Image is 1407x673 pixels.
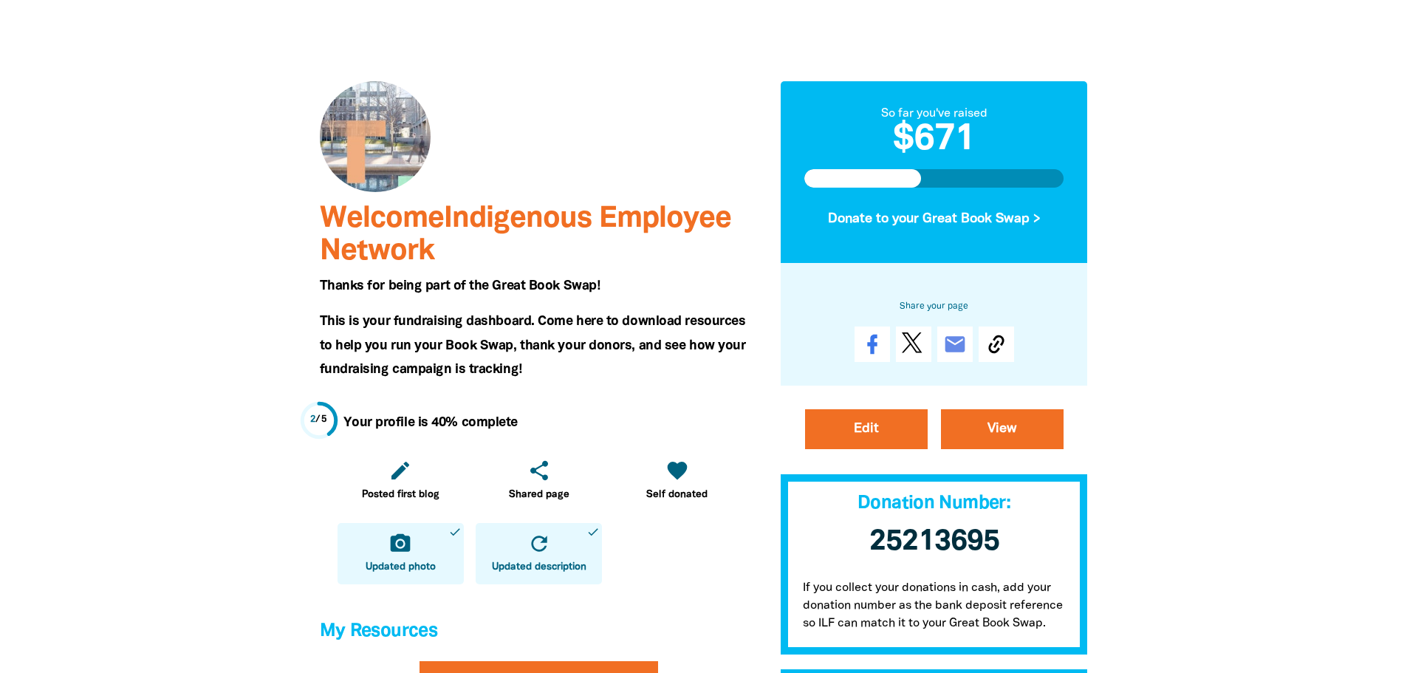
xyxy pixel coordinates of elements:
[979,327,1014,362] button: Copy Link
[804,199,1064,239] button: Donate to your Great Book Swap >
[509,488,569,502] span: Shared page
[320,280,600,292] span: Thanks for being part of the Great Book Swap!
[804,298,1064,315] h6: Share your page
[492,560,586,575] span: Updated description
[941,409,1064,449] a: View
[781,564,1088,655] p: If you collect your donations in cash, add your donation number as the bank deposit reference so ...
[869,528,999,556] span: 25213695
[614,450,740,511] a: favoriteSelf donated
[320,315,746,375] span: This is your fundraising dashboard. Come here to download resources to help you run your Book Swa...
[804,105,1064,123] div: So far you've raised
[527,459,551,482] i: share
[448,525,462,539] i: done
[338,523,464,584] a: camera_altUpdated photodone
[310,415,316,424] span: 2
[366,560,436,575] span: Updated photo
[362,488,439,502] span: Posted first blog
[320,623,438,640] span: My Resources
[943,332,967,356] i: email
[586,525,600,539] i: done
[855,327,890,362] a: Share
[804,123,1064,158] h2: $671
[665,459,689,482] i: favorite
[320,205,731,265] span: Welcome Indigenous Employee Network
[646,488,708,502] span: Self donated
[476,450,602,511] a: shareShared page
[896,327,931,362] a: Post
[338,450,464,511] a: editPosted first blog
[310,413,327,427] div: / 5
[527,532,551,556] i: refresh
[476,523,602,584] a: refreshUpdated descriptiondone
[857,495,1010,512] span: Donation Number:
[805,409,928,449] a: Edit
[388,532,412,556] i: camera_alt
[388,459,412,482] i: edit
[343,417,518,428] strong: Your profile is 40% complete
[937,327,973,362] a: email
